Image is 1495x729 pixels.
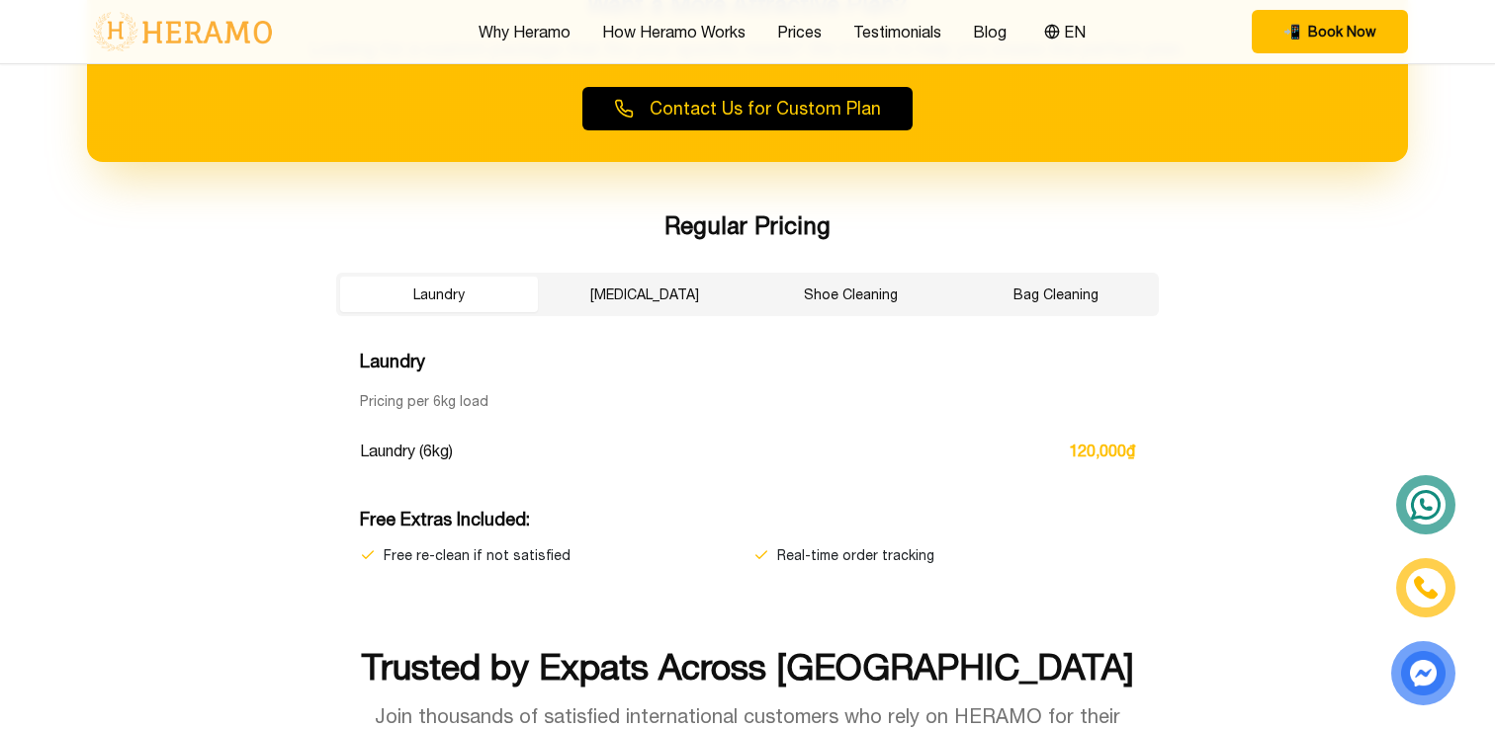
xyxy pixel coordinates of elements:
span: Real-time order tracking [777,545,934,565]
a: How Heramo Works [602,20,746,43]
span: phone [1283,22,1300,41]
h4: Free Extras Included : [360,506,1135,533]
span: Free re-clean if not satisfied [384,545,571,565]
button: Shoe Cleaning [751,277,949,312]
button: Contact Us for Custom Plan [582,87,913,130]
h3: Regular Pricing [336,209,1159,241]
span: Book Now [1308,22,1376,41]
a: phone-icon [1399,561,1452,614]
button: Bag Cleaning [957,277,1155,312]
a: Prices [777,20,822,43]
span: 120,000₫ [1069,439,1135,462]
button: phone Book Now [1252,10,1408,53]
a: Blog [973,20,1007,43]
a: Why Heramo [479,20,571,43]
span: Laundry (6kg) [360,439,453,462]
h2: Trusted by Expats Across [GEOGRAPHIC_DATA] [87,647,1408,687]
img: logo-with-text.png [87,11,278,52]
p: Pricing per 6kg load [360,391,1135,411]
button: EN [1038,19,1092,44]
button: Laundry [340,277,538,312]
a: Testimonials [853,20,941,43]
img: phone-icon [1413,575,1439,601]
button: [MEDICAL_DATA] [546,277,744,312]
h4: Laundry [360,348,1135,375]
